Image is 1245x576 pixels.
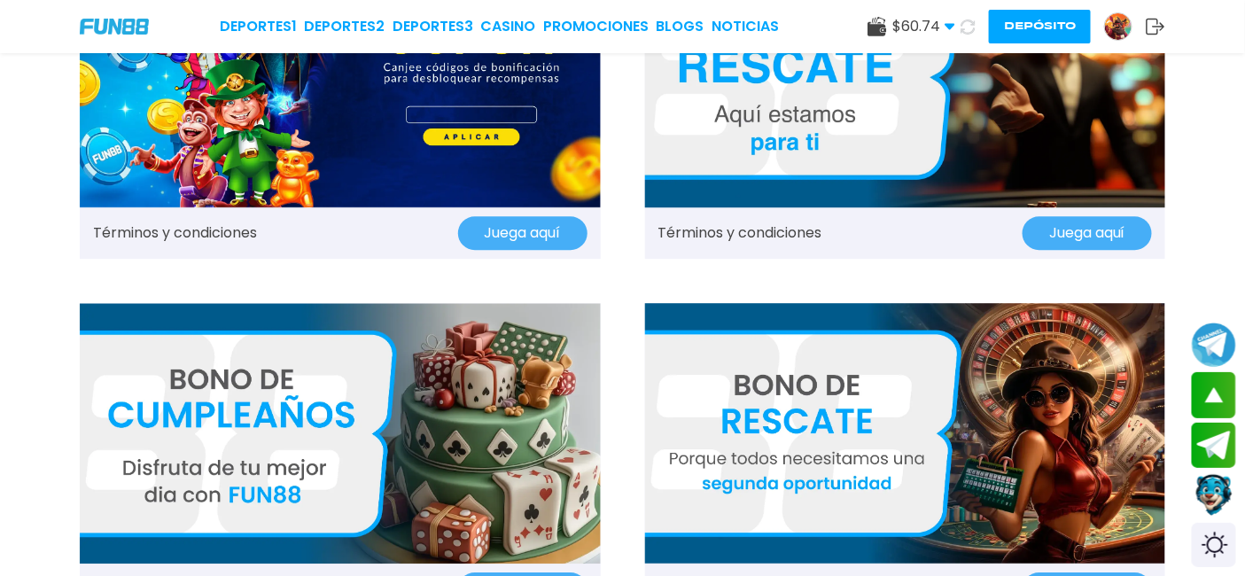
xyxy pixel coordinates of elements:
[80,303,601,564] img: Promo Banner
[1192,423,1236,469] button: Join telegram
[712,16,779,37] a: NOTICIAS
[1023,216,1152,250] button: Juega aquí
[1192,472,1236,518] button: Contact customer service
[393,16,473,37] a: Deportes3
[305,16,385,37] a: Deportes2
[1192,523,1236,567] div: Switch theme
[481,16,536,37] a: CASINO
[645,303,1166,564] img: Promo Banner
[1104,12,1146,41] a: Avatar
[458,216,587,250] button: Juega aquí
[989,10,1091,43] button: Depósito
[892,16,955,37] span: $ 60.74
[220,16,297,37] a: Deportes1
[1105,13,1132,40] img: Avatar
[1192,372,1236,418] button: scroll up
[80,19,149,34] img: Company Logo
[1192,322,1236,368] button: Join telegram channel
[657,16,704,37] a: BLOGS
[658,222,822,244] a: Términos y condiciones
[93,222,257,244] a: Términos y condiciones
[543,16,649,37] a: Promociones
